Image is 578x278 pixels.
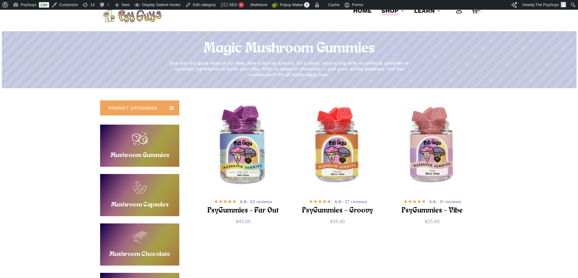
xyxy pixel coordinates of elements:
span: $ [330,218,333,224]
h2: PsyGummies – Far Out [206,205,280,216]
a: PRODUCT CATEGORIES [100,100,179,116]
p: Dive into the good vibes of our Real, Raw Cubensis Extract. It’s a clean, natural trip with no ar... [168,60,411,78]
a: PsyGummies - Groovy [293,102,382,190]
a: Home [353,6,372,15]
a: 4.9- 53 reviews PsyGummies – Far Out [206,198,280,214]
a: PsyGummies - Far Out [199,102,288,190]
img: Passionfruit microdose magic mushroom gummies in a PsyGuys branded jar [388,102,477,190]
span: - 31 reviews [429,199,461,205]
b: 4.9 [334,199,341,204]
a: Shop [381,6,404,15]
bdi: 45.00 [236,218,251,224]
bdi: 25.00 [425,218,440,224]
span: - 53 reviews [240,199,272,205]
a: 4.9- 27 reviews PsyGummies – Groovy [301,198,375,214]
img: Avatar photo [561,2,566,7]
b: 4.9 [429,199,436,204]
span: Home [353,7,372,14]
span: Learn [414,7,435,14]
span: 3 [304,2,309,8]
h2: PsyGummies – Vibe [395,205,469,216]
a: Learn [414,6,441,15]
a: Cart [471,7,478,14]
span: $ [236,218,238,224]
a: 4.9- 31 reviews PsyGummies – Vibe [395,198,469,214]
a: PsyGummies - Vibe [388,102,477,190]
span: 10 [475,6,481,11]
bdi: 35.00 [330,218,345,224]
b: 4.9 [240,199,246,204]
span: PRODUCT CATEGORIES [109,105,157,111]
img: Blackberry hero dose magic mushroom gummies in a PsyGuys branded jar [197,100,289,192]
a: Live [39,2,49,8]
span: The PsyGuys [535,2,559,7]
span: - 27 reviews [334,199,367,205]
h2: PsyGummies – Groovy [301,205,375,216]
span: Shop [381,7,398,14]
span: $ [425,218,428,224]
img: Strawberry macrodose magic mushroom gummies in a PsyGuys branded jar [293,102,382,190]
div: 9 [238,2,244,8]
